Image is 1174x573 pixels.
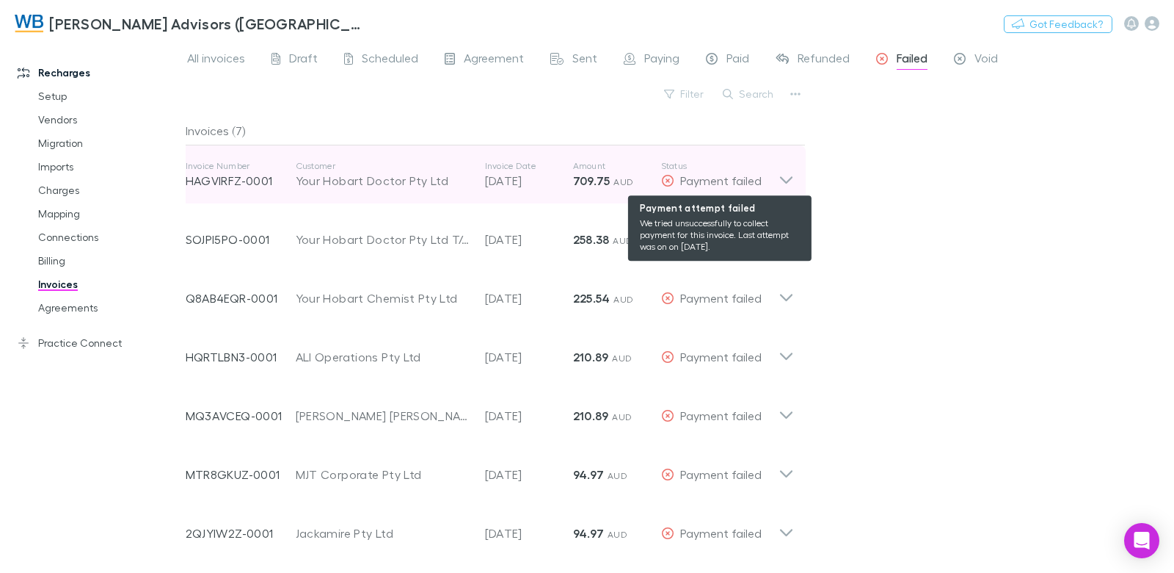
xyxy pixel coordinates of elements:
[573,526,605,541] strong: 94.97
[485,407,573,425] p: [DATE]
[485,160,573,172] p: Invoice Date
[23,273,183,296] a: Invoices
[49,15,364,32] h3: [PERSON_NAME] Advisors ([GEOGRAPHIC_DATA]) Pty Ltd
[186,160,296,172] p: Invoice Number
[3,331,183,355] a: Practice Connect
[573,160,661,172] p: Amount
[296,231,470,248] div: Your Hobart Doctor Pty Ltd T/A Jordan River Health
[974,51,998,70] span: Void
[186,172,296,190] p: HAGVIRFZ-0001
[680,526,762,540] span: Payment failed
[573,291,610,306] strong: 225.54
[174,263,806,322] div: Q8AB4EQR-0001Your Hobart Chemist Pty Ltd[DATE]225.54 AUDPayment failed
[680,467,762,481] span: Payment failed
[573,467,605,482] strong: 94.97
[296,348,470,366] div: ALI Operations Pty Ltd
[485,172,573,190] p: [DATE]
[296,466,470,483] div: MJT Corporate Pty Ltd
[174,498,806,557] div: 2QJYIW2Z-0001Jackamire Pty Ltd[DATE]94.97 AUDPayment failed
[289,51,318,70] span: Draft
[1124,523,1159,558] div: Open Intercom Messenger
[644,51,679,70] span: Paying
[608,470,627,481] span: AUD
[485,525,573,542] p: [DATE]
[680,408,762,422] span: Payment failed
[1004,15,1112,33] button: Got Feedback?
[680,291,762,305] span: Payment failed
[174,381,806,439] div: MQ3AVCEQ-0001[PERSON_NAME] [PERSON_NAME] T/A Francoforte Spaghetti Bar[DATE]210.89 AUDPayment failed
[485,231,573,248] p: [DATE]
[186,231,296,248] p: SOJPI5PO-0001
[897,51,927,70] span: Failed
[608,529,627,540] span: AUD
[464,51,524,70] span: Agreement
[572,51,597,70] span: Sent
[485,348,573,366] p: [DATE]
[612,353,632,364] span: AUD
[23,249,183,273] a: Billing
[715,85,782,103] button: Search
[613,235,632,246] span: AUD
[23,131,183,155] a: Migration
[186,525,296,542] p: 2QJYIW2Z-0001
[174,439,806,498] div: MTR8GKUZ-0001MJT Corporate Pty Ltd[DATE]94.97 AUDPayment failed
[23,84,183,108] a: Setup
[187,51,245,70] span: All invoices
[680,350,762,364] span: Payment failed
[573,232,610,247] strong: 258.38
[485,466,573,483] p: [DATE]
[613,294,633,305] span: AUD
[174,145,806,204] div: Invoice NumberHAGVIRFZ-0001CustomerYour Hobart Doctor Pty LtdInvoice Date[DATE]Amount709.75 AUDSt...
[657,85,712,103] button: Filter
[296,172,470,190] div: Your Hobart Doctor Pty Ltd
[6,6,373,41] a: [PERSON_NAME] Advisors ([GEOGRAPHIC_DATA]) Pty Ltd
[726,51,749,70] span: Paid
[23,108,183,131] a: Vendors
[23,226,183,249] a: Connections
[485,289,573,307] p: [DATE]
[573,173,610,188] strong: 709.75
[186,348,296,366] p: HQRTLBN3-0001
[613,176,633,187] span: AUD
[3,61,183,84] a: Recharges
[174,322,806,381] div: HQRTLBN3-0001ALI Operations Pty Ltd[DATE]210.89 AUDPayment failed
[680,232,762,246] span: Payment failed
[23,296,183,320] a: Agreements
[296,525,470,542] div: Jackamire Pty Ltd
[174,204,806,263] div: SOJPI5PO-0001Your Hobart Doctor Pty Ltd T/A Jordan River Health[DATE]258.38 AUDPayment failed
[23,202,183,226] a: Mapping
[296,289,470,307] div: Your Hobart Chemist Pty Ltd
[296,160,470,172] p: Customer
[680,173,762,187] span: Payment failed
[362,51,418,70] span: Scheduled
[296,407,470,425] div: [PERSON_NAME] [PERSON_NAME] T/A Francoforte Spaghetti Bar
[573,350,609,364] strong: 210.89
[15,15,43,32] img: William Buck Advisors (WA) Pty Ltd's Logo
[798,51,850,70] span: Refunded
[23,155,183,179] a: Imports
[186,466,296,483] p: MTR8GKUZ-0001
[612,411,632,422] span: AUD
[573,408,609,423] strong: 210.89
[23,179,183,202] a: Charges
[661,160,779,172] p: Status
[186,407,296,425] p: MQ3AVCEQ-0001
[186,289,296,307] p: Q8AB4EQR-0001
